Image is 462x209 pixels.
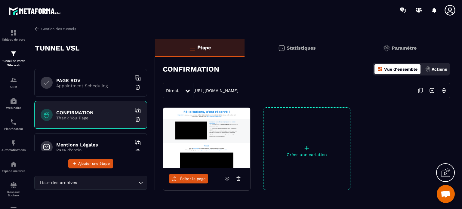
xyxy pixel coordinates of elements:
[34,26,40,32] img: arrow
[278,45,285,52] img: stats.20deebd0.svg
[197,45,211,51] p: Étape
[2,38,26,41] p: Tableau de bord
[8,5,63,17] img: logo
[425,66,430,72] img: actions.d6e523a2.png
[2,135,26,156] a: automationsautomationsAutomatisations
[2,85,26,88] p: CRM
[426,85,438,96] img: arrow-next.bcc2205e.svg
[10,76,17,84] img: formation
[34,26,76,32] a: Gestion des tunnels
[193,88,239,93] a: [URL][DOMAIN_NAME]
[10,29,17,36] img: formation
[35,42,79,54] p: TUNNEL VSL
[163,108,250,168] img: image
[384,67,417,72] p: Vue d'ensemble
[10,182,17,189] img: social-network
[2,114,26,135] a: schedulerschedulerPlanificateur
[263,144,350,152] p: +
[437,185,455,203] div: Ouvrir le chat
[10,140,17,147] img: automations
[34,176,147,190] div: Search for option
[163,65,219,73] h3: CONFIRMATION
[78,180,137,186] input: Search for option
[287,45,316,51] p: Statistiques
[56,83,131,88] p: Appointment Scheduling
[78,161,110,167] span: Ajouter une étape
[2,156,26,177] a: automationsautomationsEspace membre
[10,118,17,126] img: scheduler
[2,93,26,114] a: automationsautomationsWebinaire
[169,174,208,183] a: Éditer la page
[2,106,26,109] p: Webinaire
[2,25,26,46] a: formationformationTableau de bord
[2,169,26,173] p: Espace membre
[56,115,131,120] p: Thank You Page
[68,159,113,168] button: Ajouter une étape
[383,45,390,52] img: setting-gr.5f69749f.svg
[2,177,26,201] a: social-networksocial-networkRéseaux Sociaux
[2,190,26,197] p: Réseaux Sociaux
[438,85,450,96] img: setting-w.858f3a88.svg
[135,149,141,155] img: trash
[10,50,17,57] img: formation
[10,97,17,105] img: automations
[2,46,26,72] a: formationformationTunnel de vente Site web
[2,59,26,67] p: Tunnel de vente Site web
[10,161,17,168] img: automations
[56,110,131,115] h6: CONFIRMATION
[56,142,131,148] h6: Mentions Légales
[180,177,206,181] span: Éditer la page
[2,148,26,152] p: Automatisations
[189,44,196,51] img: bars-o.4a397970.svg
[166,88,179,93] span: Direct
[135,84,141,90] img: trash
[432,67,447,72] p: Actions
[263,152,350,157] p: Créer une variation
[377,66,383,72] img: dashboard-orange.40269519.svg
[2,72,26,93] a: formationformationCRM
[135,116,141,122] img: trash
[56,78,131,83] h6: PAGE RDV
[38,180,78,186] span: Liste des archives
[56,148,131,152] p: Page d'optin
[2,127,26,131] p: Planificateur
[392,45,417,51] p: Paramètre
